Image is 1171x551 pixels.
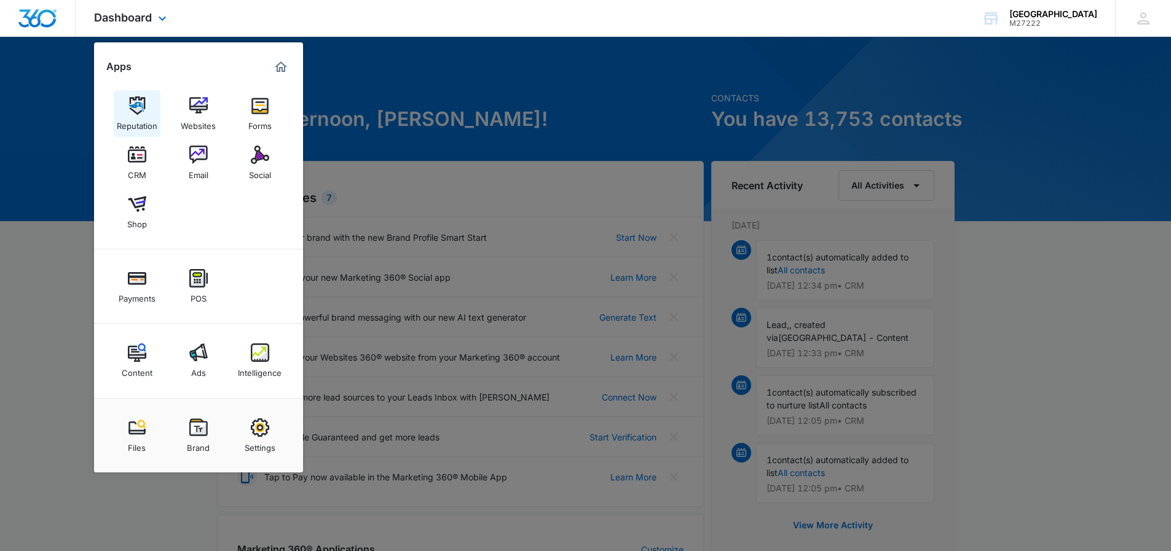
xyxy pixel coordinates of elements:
div: Brand [187,437,210,453]
div: Ads [191,362,206,378]
a: Websites [175,90,222,137]
div: Websites [181,115,216,131]
a: Payments [114,263,160,310]
a: Marketing 360® Dashboard [271,57,291,77]
div: CRM [128,164,146,180]
div: Shop [127,213,147,229]
a: Shop [114,189,160,235]
div: Files [128,437,146,453]
div: account id [1009,19,1097,28]
div: account name [1009,9,1097,19]
a: Email [175,139,222,186]
div: Email [189,164,208,180]
a: Brand [175,412,222,459]
a: Reputation [114,90,160,137]
a: Settings [237,412,283,459]
div: POS [191,287,207,303]
a: Content [114,337,160,384]
a: Intelligence [237,337,283,384]
div: Reputation [117,115,157,131]
div: Payments [119,287,156,303]
a: POS [175,263,222,310]
a: CRM [114,139,160,186]
div: Settings [245,437,275,453]
a: Forms [237,90,283,137]
div: Social [249,164,271,180]
div: Intelligence [238,362,282,378]
a: Ads [175,337,222,384]
a: Social [237,139,283,186]
a: Files [114,412,160,459]
div: Content [122,362,152,378]
div: Forms [248,115,272,131]
h2: Apps [106,61,132,72]
span: Dashboard [94,11,152,24]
